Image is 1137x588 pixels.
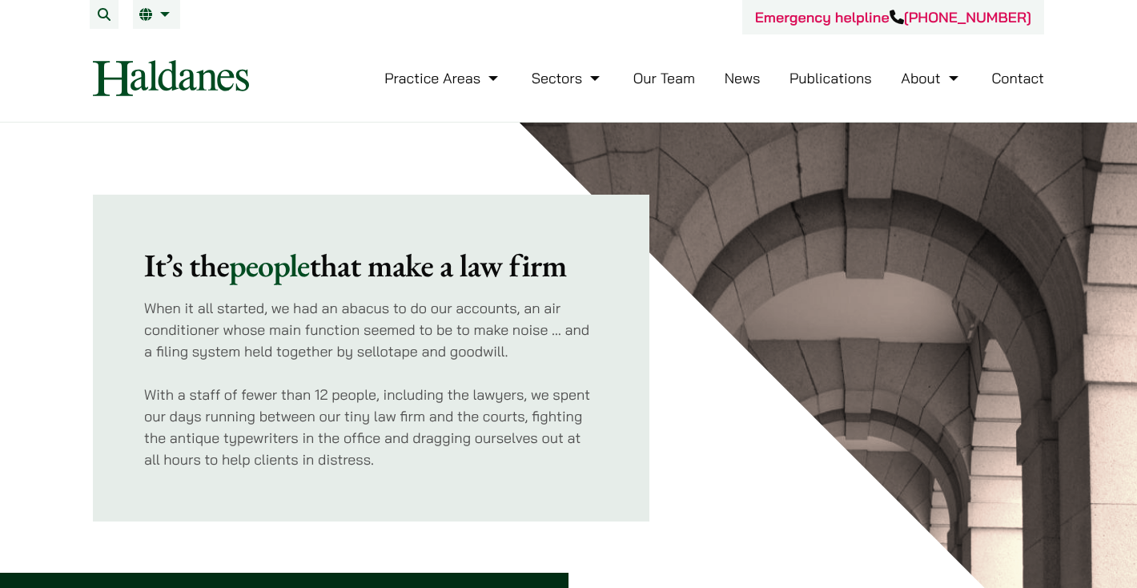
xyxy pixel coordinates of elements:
[144,297,598,362] p: When it all started, we had an abacus to do our accounts, an air conditioner whose main function ...
[144,246,598,284] h2: It’s the that make a law firm
[633,69,695,87] a: Our Team
[384,69,502,87] a: Practice Areas
[144,384,598,470] p: With a staff of fewer than 12 people, including the lawyers, we spent our days running between ou...
[229,244,310,286] mark: people
[789,69,872,87] a: Publications
[139,8,174,21] a: EN
[901,69,962,87] a: About
[93,60,249,96] img: Logo of Haldanes
[755,8,1031,26] a: Emergency helpline[PHONE_NUMBER]
[991,69,1044,87] a: Contact
[725,69,761,87] a: News
[532,69,604,87] a: Sectors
